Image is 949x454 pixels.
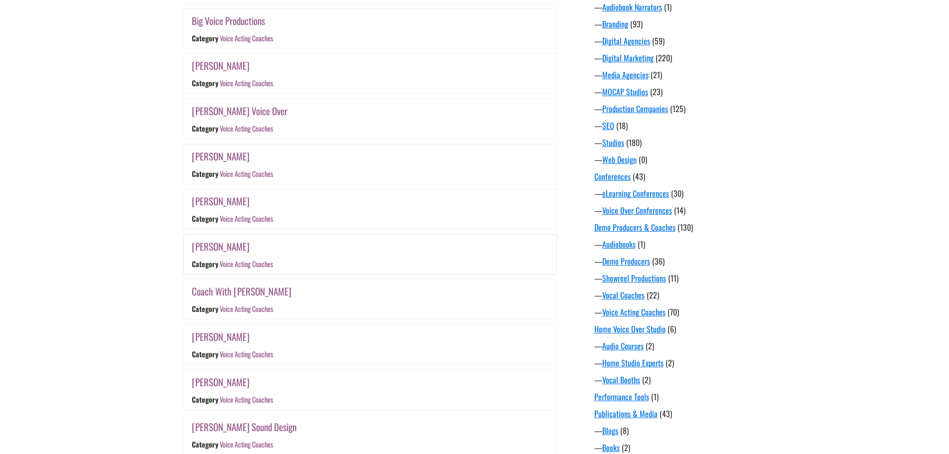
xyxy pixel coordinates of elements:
a: Voice Acting Coaches [219,394,272,405]
a: SEO [602,120,614,132]
div: — [594,340,774,352]
a: Voice Acting Coaches [219,123,272,134]
span: (30) [671,187,683,199]
span: (220) [656,52,672,64]
a: Home Voice Over Studio [594,323,666,335]
a: Voice Acting Coaches [219,304,272,314]
a: Voice Acting Coaches [219,168,272,179]
a: [PERSON_NAME] Sound Design [192,420,296,434]
div: — [594,153,774,165]
div: — [594,120,774,132]
div: Category [192,168,218,179]
div: Category [192,304,218,314]
div: — [594,238,774,250]
span: (59) [652,35,665,47]
span: (2) [622,442,630,454]
span: (8) [620,425,629,437]
span: (22) [647,289,659,301]
span: (180) [626,137,642,149]
div: — [594,52,774,64]
a: [PERSON_NAME] [192,329,250,344]
div: — [594,255,774,267]
span: (23) [650,86,663,98]
div: — [594,18,774,30]
a: Showreel Productions [602,272,666,284]
a: Publications & Media [594,408,658,420]
span: (0) [639,153,647,165]
span: (1) [638,238,645,250]
div: — [594,86,774,98]
span: (21) [651,69,662,81]
a: Blogs [602,425,618,437]
a: Performance Tools [594,391,649,403]
a: Studios [602,137,624,149]
span: (2) [646,340,654,352]
span: (36) [652,255,665,267]
span: (6) [668,323,676,335]
a: [PERSON_NAME] [192,194,250,208]
div: Category [192,33,218,43]
div: — [594,289,774,301]
a: Production Companies [602,103,668,115]
a: Media Agencies [602,69,649,81]
div: — [594,357,774,369]
a: Home Studio Experts [602,357,664,369]
span: (1) [664,1,672,13]
div: — [594,103,774,115]
a: Demo Producers [602,255,650,267]
a: Voice Acting Coaches [602,306,666,318]
a: Demo Producers & Coaches [594,221,676,233]
a: Audiobooks [602,238,636,250]
div: Category [192,394,218,405]
a: Big Voice Productions [192,13,265,28]
a: Books [602,442,620,454]
span: (2) [666,357,674,369]
a: Voice Acting Coaches [219,349,272,359]
div: — [594,204,774,216]
div: — [594,137,774,149]
a: Voice Acting Coaches [219,33,272,43]
a: Branding [602,18,628,30]
div: Category [192,440,218,450]
span: (2) [642,374,651,386]
a: Digital Agencies [602,35,650,47]
div: — [594,306,774,318]
a: eLearning Conferences [602,187,669,199]
span: (11) [668,272,678,284]
div: — [594,69,774,81]
a: Voice Acting Coaches [219,440,272,450]
div: — [594,1,774,13]
a: Voice Acting Coaches [219,213,272,224]
div: — [594,187,774,199]
span: (14) [674,204,685,216]
div: Category [192,259,218,269]
a: MOCAP Studios [602,86,648,98]
a: Web Design [602,153,637,165]
div: Category [192,123,218,134]
a: Vocal Booths [602,374,640,386]
span: (43) [633,170,645,182]
a: Vocal Coaches [602,289,645,301]
a: Voice Over Conferences [602,204,672,216]
a: [PERSON_NAME] [192,375,250,389]
a: [PERSON_NAME] [192,149,250,163]
div: Category [192,349,218,359]
a: Audiobook Narrators [602,1,662,13]
div: — [594,374,774,386]
a: Voice Acting Coaches [219,259,272,269]
a: Digital Marketing [602,52,654,64]
div: Category [192,213,218,224]
span: (125) [670,103,685,115]
a: Voice Acting Coaches [219,78,272,89]
div: — [594,425,774,437]
a: Audio Courses [602,340,644,352]
span: (70) [668,306,679,318]
a: [PERSON_NAME] [192,239,250,254]
span: (130) [678,221,693,233]
span: (93) [630,18,643,30]
a: Conferences [594,170,631,182]
a: [PERSON_NAME] [192,58,250,73]
div: — [594,272,774,284]
div: — [594,442,774,454]
a: [PERSON_NAME] Voice Over [192,104,287,118]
